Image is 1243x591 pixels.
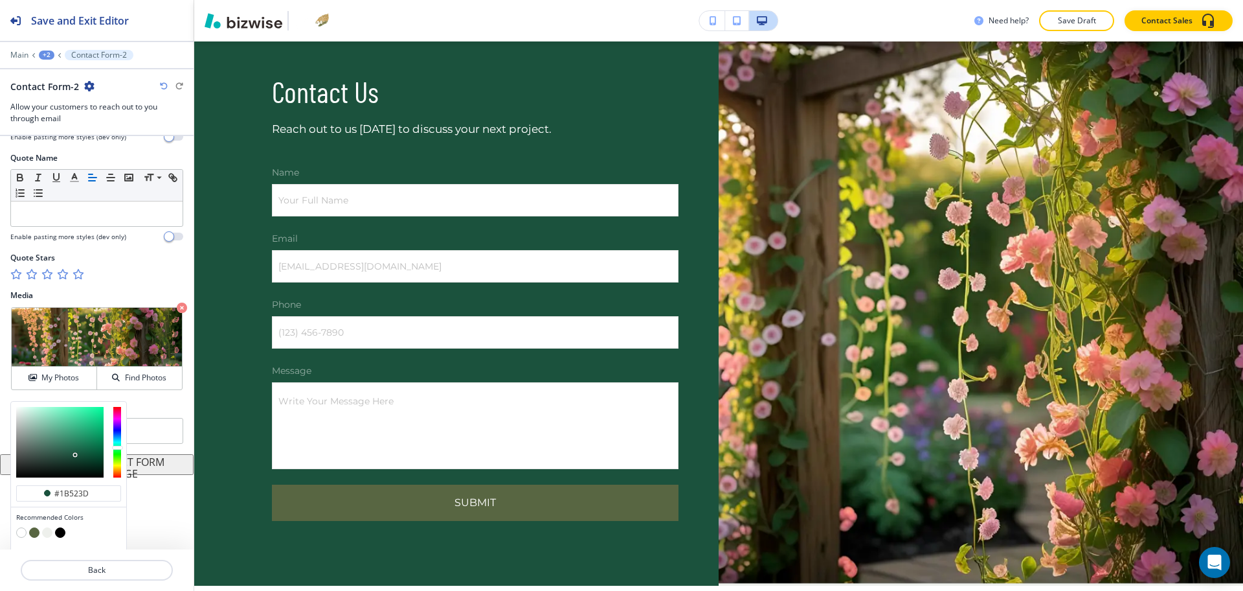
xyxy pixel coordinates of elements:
h4: Enable pasting more styles (dev only) [10,232,126,242]
h3: Allow your customers to reach out to you through email [10,101,183,124]
h2: Quote Stars [10,252,55,264]
div: Open Intercom Messenger [1199,547,1230,578]
h3: Need help? [989,15,1029,27]
button: Main [10,51,28,60]
button: My Photos [12,367,97,389]
h2: Save and Exit Editor [31,13,129,29]
img: Your Logo [294,13,329,29]
p: Phone [272,298,678,311]
p: Save Draft [1056,15,1097,27]
h4: Find Photos [125,372,166,384]
button: Find Photos [97,367,182,389]
p: Back [22,564,172,576]
button: Save Draft [1039,10,1114,31]
p: Contact Sales [1141,15,1193,27]
p: Email [272,232,678,245]
h4: My Photos [41,372,79,384]
button: Contact Form-2 [65,50,133,60]
p: Reach out to us [DATE] to discuss your next project. [272,121,678,137]
p: Name [272,166,678,179]
img: Bizwise Logo [205,13,282,29]
p: Message [272,364,678,377]
p: Contact Us [272,75,678,109]
button: Submit [272,485,678,521]
div: My PhotosFind Photos [10,307,183,391]
h2: Any Color (dev only, be careful!) [10,401,126,413]
button: Back [21,560,173,581]
img: e15bb4ae95cdf29bba87d9e39f14d885.webp [719,10,1243,586]
h2: Quote Name [10,152,58,164]
button: +2 [39,51,54,60]
h2: Media [10,290,183,301]
button: Contact Sales [1125,10,1233,31]
h4: Enable pasting more styles (dev only) [10,132,126,142]
p: Contact Form-2 [71,51,127,60]
h4: Recommended Colors [16,513,121,522]
h2: Contact Form-2 [10,80,79,93]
